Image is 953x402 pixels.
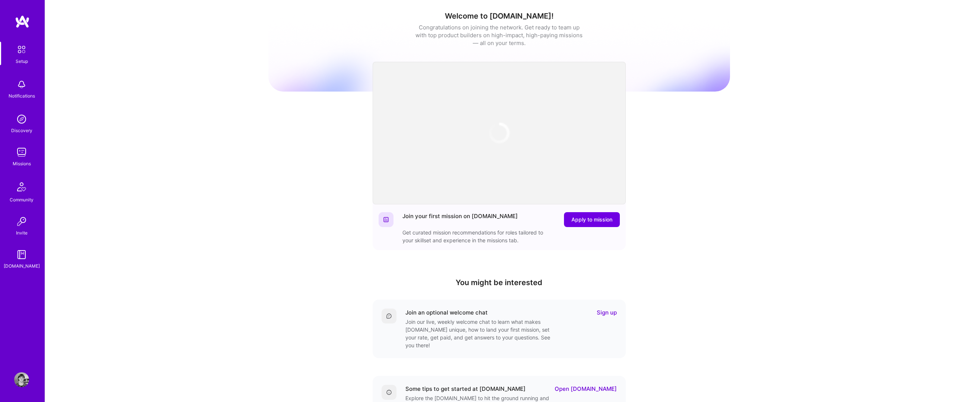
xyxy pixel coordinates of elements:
[386,313,392,319] img: Comment
[555,385,617,393] a: Open [DOMAIN_NAME]
[14,247,29,262] img: guide book
[386,389,392,395] img: Details
[14,145,29,160] img: teamwork
[16,229,28,237] div: Invite
[14,77,29,92] img: bell
[15,15,30,28] img: logo
[9,92,35,100] div: Notifications
[12,372,31,387] a: User Avatar
[373,62,626,204] iframe: video
[564,212,620,227] button: Apply to mission
[4,262,40,270] div: [DOMAIN_NAME]
[14,42,29,57] img: setup
[571,216,612,223] span: Apply to mission
[383,217,389,223] img: Website
[16,57,28,65] div: Setup
[14,112,29,127] img: discovery
[373,278,626,287] h4: You might be interested
[402,229,551,244] div: Get curated mission recommendations for roles tailored to your skillset and experience in the mis...
[11,127,32,134] div: Discovery
[10,196,34,204] div: Community
[597,309,617,316] a: Sign up
[13,178,31,196] img: Community
[402,212,518,227] div: Join your first mission on [DOMAIN_NAME]
[405,309,488,316] div: Join an optional welcome chat
[268,12,730,20] h1: Welcome to [DOMAIN_NAME]!
[405,385,526,393] div: Some tips to get started at [DOMAIN_NAME]
[14,372,29,387] img: User Avatar
[405,318,554,349] div: Join our live, weekly welcome chat to learn what makes [DOMAIN_NAME] unique, how to land your fir...
[14,214,29,229] img: Invite
[13,160,31,167] div: Missions
[415,23,583,47] div: Congratulations on joining the network. Get ready to team up with top product builders on high-im...
[488,122,510,144] img: loading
